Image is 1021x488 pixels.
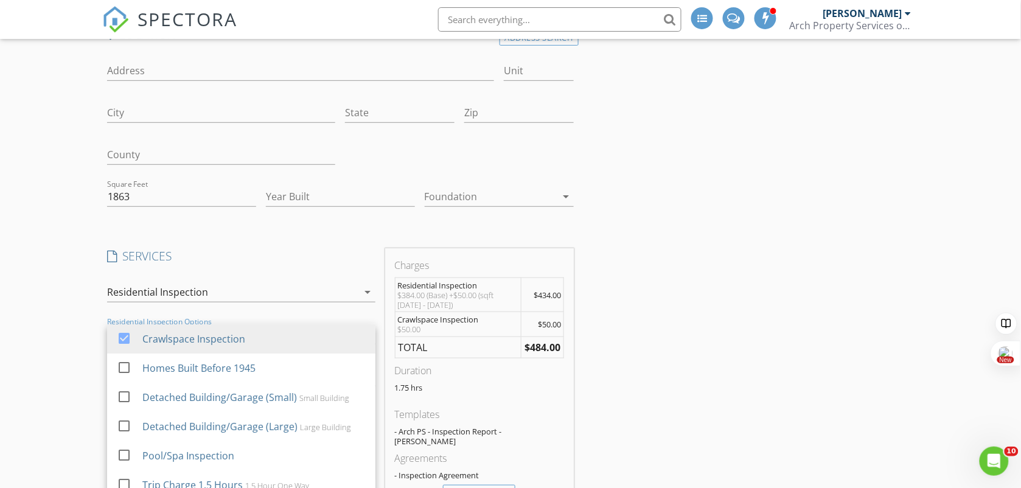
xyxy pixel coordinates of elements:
[138,6,237,32] span: SPECTORA
[142,332,245,346] div: Crawlspace Inspection
[559,189,574,204] i: arrow_drop_down
[300,422,351,432] div: Large Building
[397,315,518,324] div: Crawlspace Inspection
[534,290,561,301] span: $434.00
[395,383,564,392] p: 1.75 hrs
[395,258,564,273] div: Charges
[823,7,902,19] div: [PERSON_NAME]
[142,390,297,405] div: Detached Building/Garage (Small)
[395,451,564,465] div: Agreements
[395,407,564,422] div: Templates
[102,6,129,33] img: The Best Home Inspection Software - Spectora
[102,16,237,42] a: SPECTORA
[142,361,256,375] div: Homes Built Before 1945
[980,447,1009,476] iframe: Intercom live chat
[395,470,564,480] div: - Inspection Agreement
[397,290,518,310] div: $384.00 (Base) +$50.00 (sqft [DATE] - [DATE])
[107,287,208,298] div: Residential Inspection
[395,363,564,378] div: Duration
[395,337,521,358] td: TOTAL
[438,7,681,32] input: Search everything...
[107,248,375,264] h4: SERVICES
[789,19,911,32] div: Arch Property Services of Virginia, LLC
[142,448,234,463] div: Pool/Spa Inspection
[524,341,560,354] strong: $484.00
[538,319,561,330] span: $50.00
[397,281,518,290] div: Residential Inspection
[397,324,518,334] div: $50.00
[299,393,349,403] div: Small Building
[395,427,564,446] div: - Arch PS - Inspection Report - [PERSON_NAME]
[1005,447,1019,456] span: 10
[142,419,298,434] div: Detached Building/Garage (Large)
[361,285,375,299] i: arrow_drop_down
